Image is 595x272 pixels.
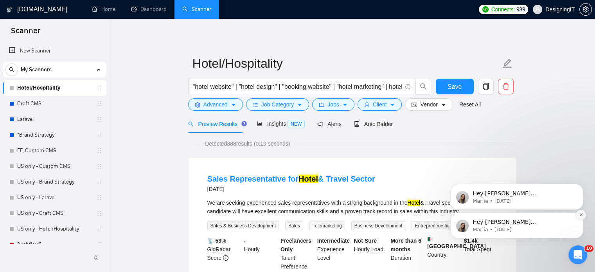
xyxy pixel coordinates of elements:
a: Craft CMS [17,96,92,112]
p: Message from Mariia, sent 4w ago [34,63,135,70]
mark: Hotel [298,175,318,183]
span: NEW [288,120,305,128]
span: Jobs [327,100,339,109]
div: Country [426,236,462,271]
span: holder [96,195,102,201]
span: Sales [285,222,303,230]
b: - [244,238,246,244]
iframe: Intercom live chat [568,245,587,264]
span: holder [96,85,102,91]
a: EE, Custom CMS [17,143,92,159]
span: search [416,83,431,90]
button: settingAdvancedcaret-down [188,98,243,111]
span: Insights [257,121,305,127]
mark: Hotel [407,200,420,206]
span: idcard [412,102,417,108]
button: search [5,63,18,76]
button: setting [579,3,592,16]
a: "Brand Strategy" [17,127,92,143]
a: searchScanner [182,6,211,13]
span: holder [96,132,102,138]
span: edit [502,58,512,68]
div: We are seeking experienced sales representatives with a strong background in the & Travel sector.... [207,198,498,216]
span: holder [96,148,102,154]
span: Entrepreneurship [412,222,454,230]
a: US only - Hotel/Hospitality [17,221,92,237]
a: setting [579,6,592,13]
div: Duration [389,236,426,271]
a: Reset All [459,100,481,109]
b: Not Sure [354,238,377,244]
a: Laravel [17,112,92,127]
span: user [535,7,540,12]
a: US only - Craft CMS [17,205,92,221]
div: [DATE] [207,184,375,194]
span: Save [448,82,462,92]
img: Profile image for Mariia [18,57,30,69]
b: 📡 53% [207,238,226,244]
div: Hourly Load [352,236,389,271]
span: robot [354,121,360,127]
span: holder [96,101,102,107]
b: Intermediate [317,238,350,244]
span: info-circle [405,84,410,89]
span: folder [319,102,324,108]
div: Hourly [242,236,279,271]
a: "webflow" [17,237,92,252]
span: Alerts [317,121,342,127]
span: Telemarketing [309,222,345,230]
span: 10 [584,245,593,252]
div: GigRadar Score [206,236,243,271]
span: holder [96,210,102,216]
span: Job Category [261,100,294,109]
span: search [188,121,194,127]
div: Total Spent [462,236,499,271]
div: Talent Preference [279,236,316,271]
a: Sales Representative forHotel& Travel Sector [207,175,375,183]
span: setting [195,102,200,108]
span: info-circle [223,255,228,261]
span: user [364,102,370,108]
span: Hey [PERSON_NAME][EMAIL_ADDRESS][PERSON_NAME][DOMAIN_NAME], Looks like your Upwork agency Designi... [34,56,132,171]
span: caret-down [297,102,302,108]
span: caret-down [390,102,395,108]
span: Business Development [351,222,406,230]
span: Client [373,100,387,109]
div: Experience Level [316,236,352,271]
button: copy [478,79,494,94]
span: holder [96,226,102,232]
a: New Scanner [9,43,100,59]
b: More than 6 months [390,238,421,252]
span: My Scanners [21,62,52,77]
button: idcardVendorcaret-down [405,98,453,111]
span: 989 [516,5,525,14]
a: US only - Laravel [17,190,92,205]
span: Hey [PERSON_NAME][EMAIL_ADDRESS][PERSON_NAME][DOMAIN_NAME], Looks like your Upwork agency Designi... [34,85,132,200]
span: caret-down [441,102,446,108]
a: homeHome [92,6,115,13]
a: US only - Brand Strategy [17,174,92,190]
img: 🇩🇿 [428,236,433,242]
button: folderJobscaret-down [312,98,354,111]
button: delete [498,79,514,94]
span: holder [96,163,102,169]
span: delete [498,83,513,90]
span: copy [478,83,493,90]
span: area-chart [257,121,262,126]
div: message notification from Mariia, 4w ago. Hey ivar.motin@designingit.com, Looks like your Upwork ... [12,50,145,76]
input: Search Freelance Jobs... [193,82,402,92]
button: userClientcaret-down [358,98,402,111]
span: holder [96,241,102,248]
img: upwork-logo.png [482,6,489,13]
span: holder [96,179,102,185]
b: Freelancers Only [280,238,311,252]
span: Sales & Business Development [207,222,279,230]
span: Connects: [491,5,514,14]
a: US only - Custom CMS [17,159,92,174]
img: logo [7,4,12,16]
button: Dismiss notification [137,76,147,86]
